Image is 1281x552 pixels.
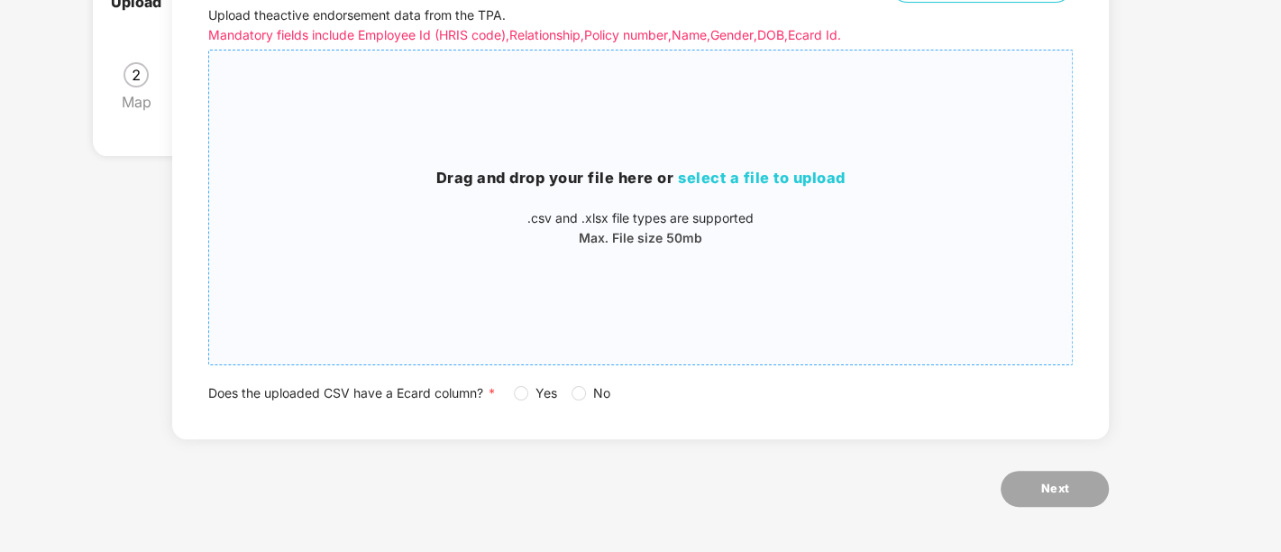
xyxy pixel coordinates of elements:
[678,169,846,187] span: select a file to upload
[208,5,857,45] p: Upload the active endorsement data from the TPA .
[122,87,166,116] div: Map
[209,228,1073,248] p: Max. File size 50mb
[209,167,1073,190] h3: Drag and drop your file here or
[586,383,618,403] span: No
[209,51,1073,364] span: Drag and drop your file here orselect a file to upload.csv and .xlsx file types are supportedMax....
[528,383,564,403] span: Yes
[209,208,1073,228] p: .csv and .xlsx file types are supported
[208,383,1074,403] div: Does the uploaded CSV have a Ecard column?
[132,68,141,82] span: 2
[208,25,857,45] p: Mandatory fields include Employee Id (HRIS code), Relationship, Policy number, Name, Gender, DOB,...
